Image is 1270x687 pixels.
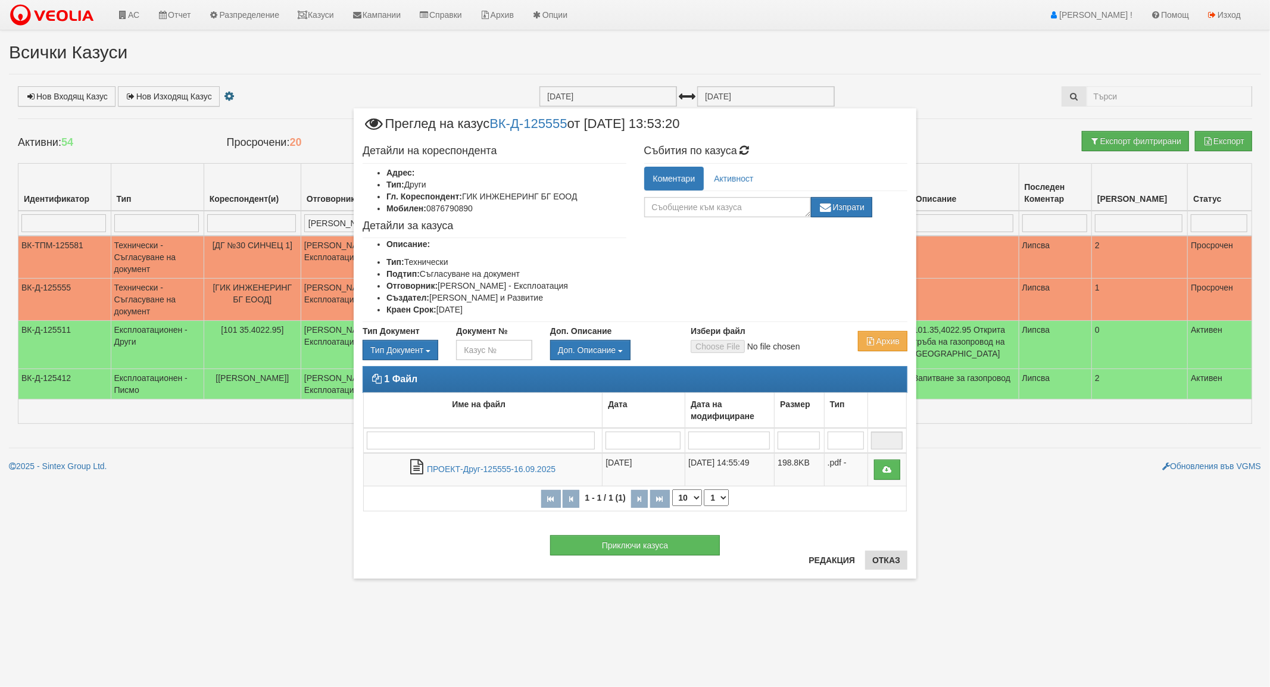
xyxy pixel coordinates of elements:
[550,325,611,337] label: Доп. Описание
[691,399,754,421] b: Дата на модифициране
[386,180,404,189] b: Тип:
[691,325,745,337] label: Избери файл
[685,453,775,486] td: [DATE] 14:55:49
[824,393,868,429] td: Тип: No sort applied, activate to apply an ascending sort
[386,268,626,280] li: Съгласуване на документ
[550,340,673,360] div: Двоен клик, за изчистване на избраната стойност.
[650,490,670,508] button: Последна страница
[824,453,868,486] td: .pdf -
[364,453,907,486] tr: ПРОЕКТ-Друг-125555-16.09.2025.pdf -
[386,280,626,292] li: [PERSON_NAME] - Експлоатация
[550,340,631,360] button: Доп. Описание
[363,325,420,337] label: Тип Документ
[386,269,420,279] b: Подтип:
[558,345,616,355] span: Доп. Описание
[608,399,627,409] b: Дата
[427,464,556,474] a: ПРОЕКТ-Друг-125555-16.09.2025
[685,393,775,429] td: Дата на модифициране: No sort applied, activate to apply an ascending sort
[386,168,415,177] b: Адрес:
[386,292,626,304] li: [PERSON_NAME] и Развитие
[603,453,685,486] td: [DATE]
[386,256,626,268] li: Технически
[811,197,873,217] button: Изпрати
[858,331,907,351] button: Архив
[775,453,824,486] td: 198.8KB
[868,393,906,429] td: : No sort applied, activate to apply an ascending sort
[384,374,417,384] strong: 1 Файл
[563,490,579,508] button: Предишна страница
[363,340,438,360] button: Тип Документ
[489,115,567,130] a: ВК-Д-125555
[801,551,862,570] button: Редакция
[386,281,438,291] b: Отговорник:
[363,117,680,139] span: Преглед на казус от [DATE] 13:53:20
[644,145,908,157] h4: Събития по казуса
[363,145,626,157] h4: Детайли на кореспондента
[780,399,810,409] b: Размер
[775,393,824,429] td: Размер: No sort applied, activate to apply an ascending sort
[644,167,704,191] a: Коментари
[386,204,426,213] b: Мобилен:
[386,191,626,202] li: ГИК ИНЖЕНЕРИНГ БГ ЕООД
[865,551,907,570] button: Отказ
[386,202,626,214] li: 0876790890
[456,325,507,337] label: Документ №
[550,535,720,555] button: Приключи казуса
[631,490,648,508] button: Следваща страница
[672,489,702,506] select: Брой редове на страница
[363,220,626,232] h4: Детайли за казуса
[386,192,462,201] b: Гл. Кореспондент:
[452,399,505,409] b: Име на файл
[386,304,626,316] li: [DATE]
[386,239,430,249] b: Описание:
[386,179,626,191] li: Други
[386,305,436,314] b: Краен Срок:
[705,167,762,191] a: Активност
[370,345,423,355] span: Тип Документ
[582,493,628,502] span: 1 - 1 / 1 (1)
[456,340,532,360] input: Казус №
[541,490,561,508] button: Първа страница
[363,340,438,360] div: Двоен клик, за изчистване на избраната стойност.
[386,293,429,302] b: Създател:
[830,399,845,409] b: Тип
[364,393,603,429] td: Име на файл: No sort applied, activate to apply an ascending sort
[704,489,729,506] select: Страница номер
[603,393,685,429] td: Дата: No sort applied, activate to apply an ascending sort
[386,257,404,267] b: Тип:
